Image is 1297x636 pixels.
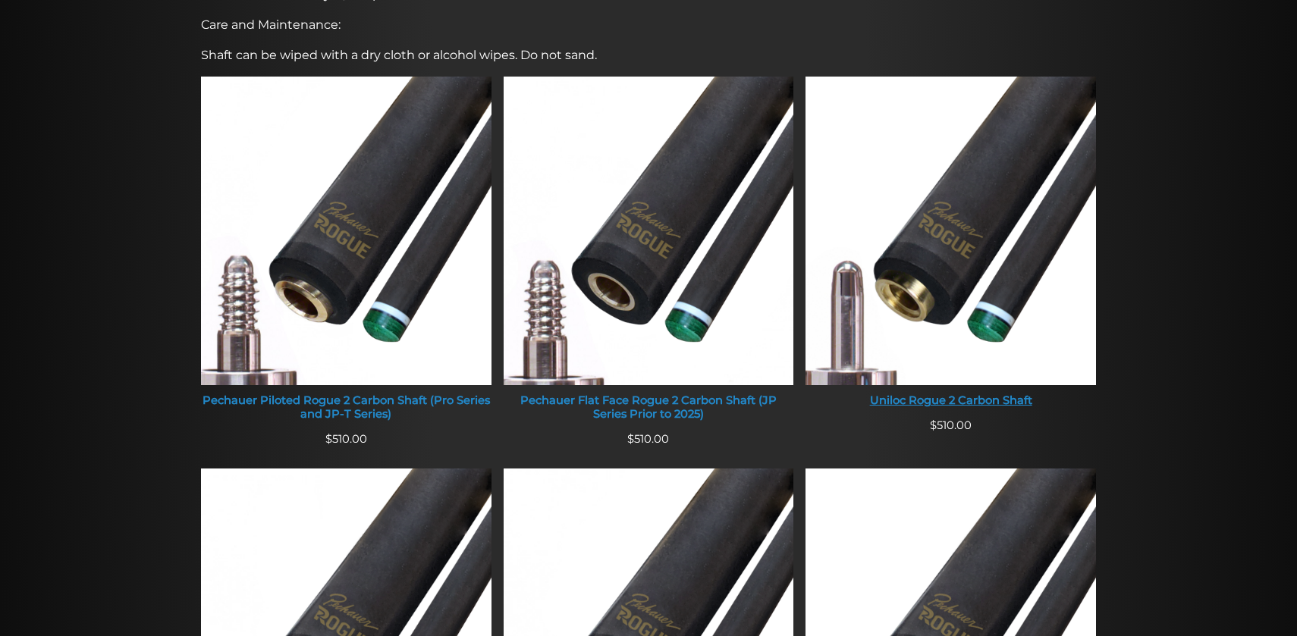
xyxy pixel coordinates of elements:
[201,77,491,431] a: Pechauer Piloted Rogue 2 Carbon Shaft (Pro Series and JP-T Series) Pechauer Piloted Rogue 2 Carbo...
[504,77,794,385] img: Pechauer Flat Face Rogue 2 Carbon Shaft (JP Series Prior to 2025)
[504,77,794,431] a: Pechauer Flat Face Rogue 2 Carbon Shaft (JP Series Prior to 2025) Pechauer Flat Face Rogue 2 Carb...
[201,77,491,385] img: Pechauer Piloted Rogue 2 Carbon Shaft (Pro Series and JP-T Series)
[504,394,794,421] div: Pechauer Flat Face Rogue 2 Carbon Shaft (JP Series Prior to 2025)
[930,418,937,432] span: $
[806,77,1096,385] img: Uniloc Rogue 2 Carbon Shaft
[627,432,669,446] span: 510.00
[201,46,1096,64] p: Shaft can be wiped with a dry cloth or alcohol wipes. Do not sand.
[806,77,1096,417] a: Uniloc Rogue 2 Carbon Shaft Uniloc Rogue 2 Carbon Shaft
[201,16,1096,34] p: Care and Maintenance:
[806,394,1096,408] div: Uniloc Rogue 2 Carbon Shaft
[627,432,634,446] span: $
[201,394,491,421] div: Pechauer Piloted Rogue 2 Carbon Shaft (Pro Series and JP-T Series)
[325,432,332,446] span: $
[325,432,367,446] span: 510.00
[930,418,972,432] span: 510.00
